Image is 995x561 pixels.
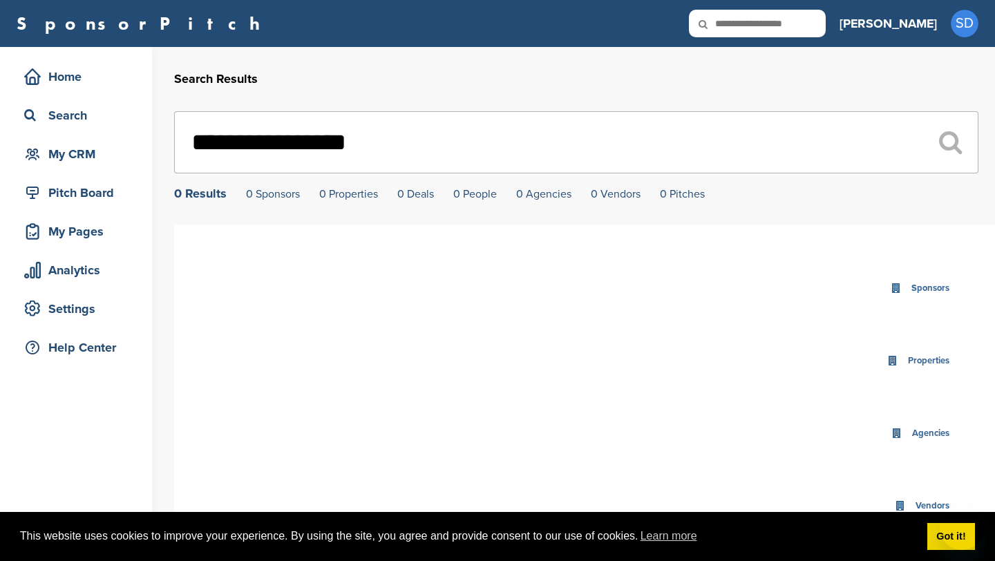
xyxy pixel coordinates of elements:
[174,70,978,88] h2: Search Results
[591,187,641,201] a: 0 Vendors
[21,258,138,283] div: Analytics
[516,187,571,201] a: 0 Agencies
[908,280,953,296] div: Sponsors
[21,142,138,167] div: My CRM
[174,187,227,200] div: 0 Results
[21,103,138,128] div: Search
[21,296,138,321] div: Settings
[17,15,269,32] a: SponsorPitch
[14,99,138,131] a: Search
[21,64,138,89] div: Home
[21,180,138,205] div: Pitch Board
[927,523,975,551] a: dismiss cookie message
[660,187,705,201] a: 0 Pitches
[840,14,937,33] h3: [PERSON_NAME]
[14,332,138,363] a: Help Center
[951,10,978,37] span: SD
[20,526,916,546] span: This website uses cookies to improve your experience. By using the site, you agree and provide co...
[14,61,138,93] a: Home
[912,498,953,514] div: Vendors
[14,254,138,286] a: Analytics
[840,8,937,39] a: [PERSON_NAME]
[21,335,138,360] div: Help Center
[940,506,984,550] iframe: Button to launch messaging window
[14,293,138,325] a: Settings
[246,187,300,201] a: 0 Sponsors
[14,177,138,209] a: Pitch Board
[21,219,138,244] div: My Pages
[319,187,378,201] a: 0 Properties
[397,187,434,201] a: 0 Deals
[453,187,497,201] a: 0 People
[909,426,953,441] div: Agencies
[14,138,138,170] a: My CRM
[638,526,699,546] a: learn more about cookies
[904,353,953,369] div: Properties
[14,216,138,247] a: My Pages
